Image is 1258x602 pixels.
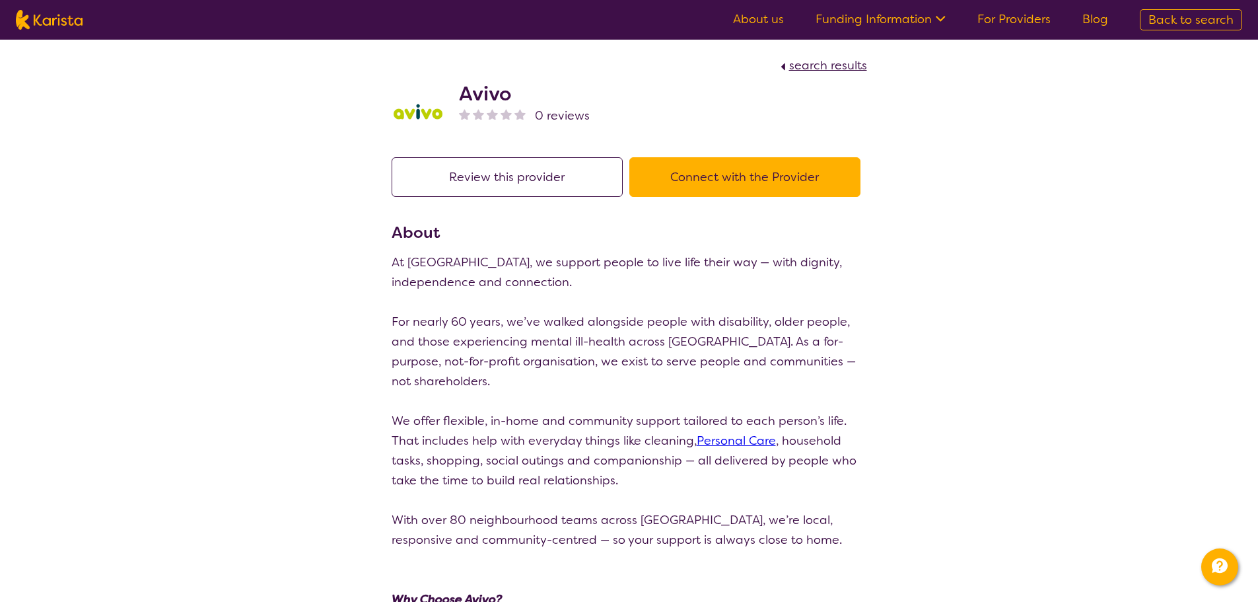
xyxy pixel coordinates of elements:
a: search results [777,57,867,73]
img: mzzc4fsnfw527utthw6d.jpg [392,102,444,122]
img: nonereviewstar [487,108,498,120]
button: Channel Menu [1201,548,1238,585]
span: 0 reviews [535,106,590,126]
img: Karista logo [16,10,83,30]
a: Blog [1082,11,1108,27]
span: Back to search [1148,12,1234,28]
a: For Providers [977,11,1051,27]
p: At [GEOGRAPHIC_DATA], we support people to live life their way — with dignity, independence and c... [392,252,867,550]
a: Review this provider [392,169,629,185]
a: Personal Care [697,433,776,449]
a: Funding Information [816,11,946,27]
a: About us [733,11,784,27]
a: Connect with the Provider [629,169,867,185]
img: nonereviewstar [473,108,484,120]
h3: About [392,221,867,245]
span: search results [789,57,867,73]
button: Connect with the Provider [629,157,860,197]
button: Review this provider [392,157,623,197]
a: Back to search [1140,9,1242,30]
h2: Avivo [459,82,590,106]
img: nonereviewstar [501,108,512,120]
img: nonereviewstar [514,108,526,120]
img: nonereviewstar [459,108,470,120]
